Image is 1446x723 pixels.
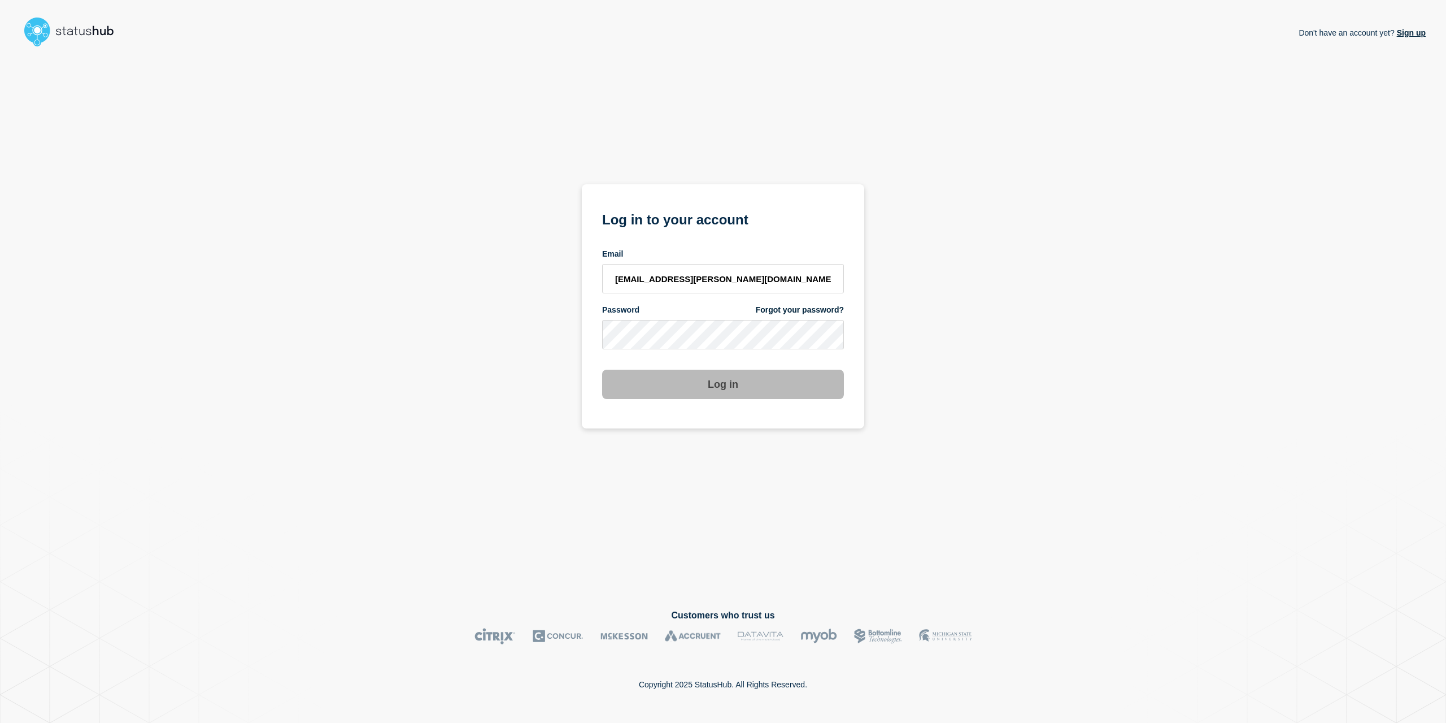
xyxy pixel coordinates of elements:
[756,305,844,315] a: Forgot your password?
[738,628,783,644] img: DataVita logo
[600,628,648,644] img: McKesson logo
[602,249,623,259] span: Email
[474,628,516,644] img: Citrix logo
[639,680,807,689] p: Copyright 2025 StatusHub. All Rights Reserved.
[602,370,844,399] button: Log in
[602,264,844,293] input: email input
[602,305,639,315] span: Password
[1299,19,1426,46] p: Don't have an account yet?
[602,320,844,349] input: password input
[800,628,837,644] img: myob logo
[665,628,721,644] img: Accruent logo
[20,611,1426,621] h2: Customers who trust us
[533,628,583,644] img: Concur logo
[854,628,902,644] img: Bottomline logo
[1395,28,1426,37] a: Sign up
[20,14,128,50] img: StatusHub logo
[602,208,844,229] h1: Log in to your account
[919,628,972,644] img: MSU logo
